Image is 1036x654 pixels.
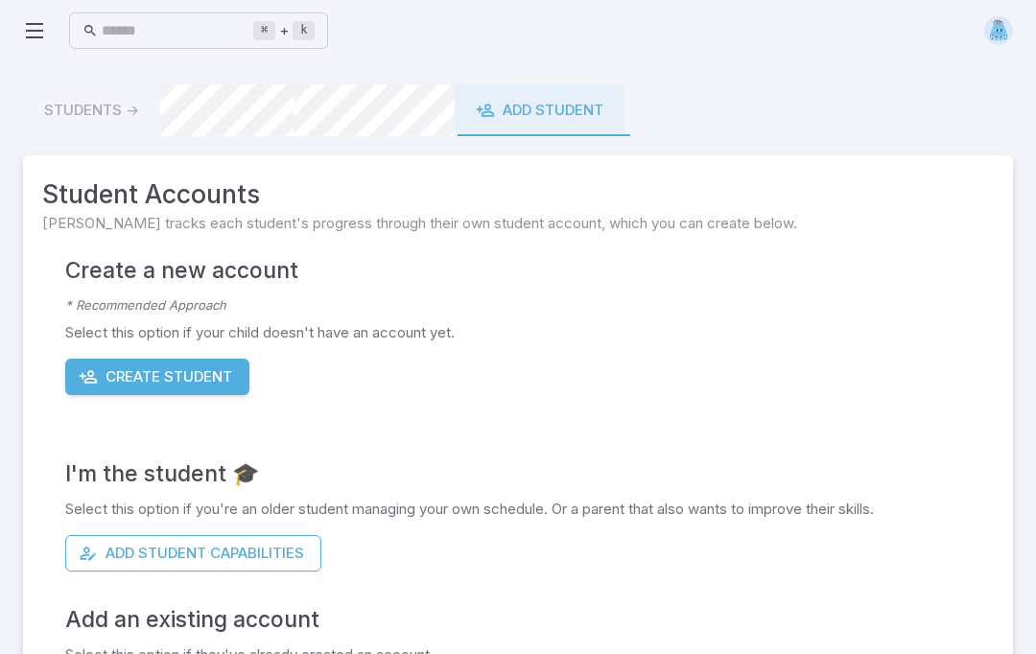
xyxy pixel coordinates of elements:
h4: Add an existing account [65,602,994,637]
kbd: ⌘ [253,21,275,40]
button: Create Student [65,359,249,395]
p: Select this option if you're an older student managing your own schedule. Or a parent that also w... [65,499,994,520]
div: Add Student [476,100,603,121]
p: Select this option if your child doesn't have an account yet. [65,322,994,343]
h4: I'm the student 🎓 [65,456,994,491]
span: Student Accounts [42,175,994,213]
kbd: k [293,21,315,40]
p: * Recommended Approach [65,295,994,315]
span: [PERSON_NAME] tracks each student's progress through their own student account, which you can cre... [42,213,994,234]
img: trapezoid.svg [984,16,1013,45]
h4: Create a new account [65,253,994,288]
button: Add Student Capabilities [65,535,321,572]
div: + [253,19,315,42]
